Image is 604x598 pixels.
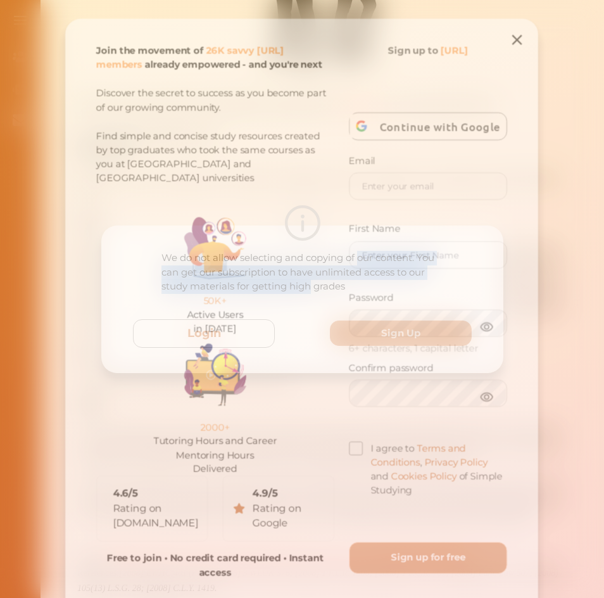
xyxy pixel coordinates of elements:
p: 50K+ [201,293,225,308]
p: Active Users in [DATE] [185,308,242,336]
p: Join the movement of already empowered - and you're next [92,37,332,66]
p: Email [350,150,512,165]
div: 4.6/5 [109,490,196,505]
a: 4.6/5Rating on [DOMAIN_NAME] [92,479,206,546]
p: Password [350,290,512,305]
span: [URL] [444,38,472,50]
label: I agree to , and of Simple Studying [350,444,512,501]
span: 26K savvy [URL] members [92,38,284,65]
span: Continue with Google [381,107,511,137]
img: eye.3286bcf0.webp [484,319,499,334]
img: Group%201403.ccdcecb8.png [182,344,245,407]
a: Privacy Policy [427,459,492,471]
a: Cookies Policy [393,473,460,485]
div: Rating on Google [252,505,324,535]
p: Sign up to [390,37,472,52]
p: Confirm password [350,362,512,376]
a: 4.9/5Rating on Google [221,479,335,546]
button: Sign up for free [350,547,512,579]
p: First Name [350,220,512,234]
img: eye.3286bcf0.webp [484,390,499,406]
p: Find simple and concise study resources created by top graduates who took the same courses as you... [92,110,335,182]
button: Continue with Google [350,108,512,136]
div: 4.9/5 [252,490,324,505]
p: 2000+ [198,423,229,437]
input: Enter your First Name [351,240,512,267]
p: Tutoring Hours and Career Mentoring Hours Delivered [151,436,277,469]
p: Free to join • No credit card required • Instant access [92,556,335,585]
div: Rating on [DOMAIN_NAME] [109,505,196,535]
input: Enter your email [351,170,512,196]
a: Terms and Conditions [372,445,470,471]
img: Illustration.25158f3c.png [182,215,245,278]
p: 6+ characters, 1 capital letter [350,342,512,357]
p: Discover the secret to success as you become part of our growing community. [92,66,335,110]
